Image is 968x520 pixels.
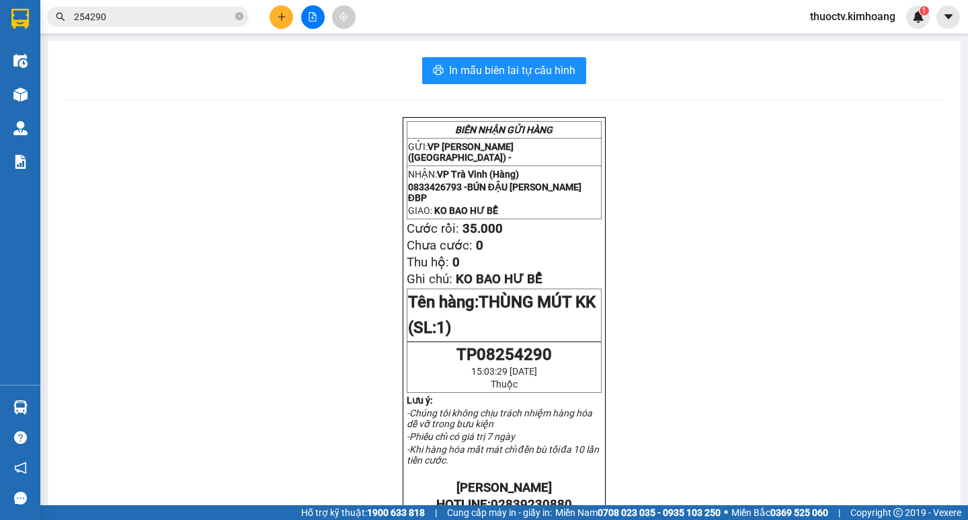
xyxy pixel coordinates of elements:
span: Miền Bắc [731,505,828,520]
span: Thu hộ: [407,255,449,270]
em: -Chúng tôi không chịu trách nhiệm hàng hóa dễ vỡ trong bưu kiện [407,408,592,429]
strong: 0369 525 060 [770,507,828,518]
p: NHẬN: [408,169,600,180]
span: aim [339,12,348,22]
span: 02839230880 [491,497,572,512]
span: 1 [922,6,926,15]
p: GỬI: [408,141,600,163]
img: logo-vxr [11,9,29,29]
strong: 1900 633 818 [367,507,425,518]
span: Tên hàng: [408,293,596,337]
span: close-circle [235,12,243,20]
span: THÙNG MÚT KK (SL: [408,293,596,337]
span: caret-down [942,11,955,23]
span: file-add [308,12,317,22]
span: VP [PERSON_NAME] ([GEOGRAPHIC_DATA]) - [408,141,514,163]
img: warehouse-icon [13,400,28,414]
span: printer [433,65,444,77]
span: copyright [893,508,903,517]
span: | [838,505,840,520]
p: GỬI: [5,26,196,52]
span: 1) [436,318,451,337]
button: caret-down [936,5,960,29]
button: file-add [301,5,325,29]
span: KO BAO HƯ BỂ [35,100,108,113]
span: plus [277,12,286,22]
span: thuoctv.kimhoang [799,8,906,25]
img: solution-icon [13,155,28,169]
img: warehouse-icon [13,54,28,68]
span: Miền Nam [555,505,721,520]
span: notification [14,461,27,474]
img: warehouse-icon [13,87,28,102]
span: VP [PERSON_NAME] ([GEOGRAPHIC_DATA]) - [5,26,125,52]
button: plus [270,5,293,29]
em: -Khi hàng hóa mất mát chỉ đền bù tối đa 10 lần tiền cước. [407,444,600,466]
p: NHẬN: [5,58,196,71]
span: Cước rồi: [407,221,459,236]
span: Chưa cước: [407,238,473,253]
strong: BIÊN NHẬN GỬI HÀNG [45,7,156,20]
span: VP Trà Vinh (Hàng) [437,169,519,180]
span: GIAO: [408,205,498,216]
span: question-circle [14,431,27,444]
span: Cung cấp máy in - giấy in: [447,505,552,520]
span: BÚN ĐẬU [PERSON_NAME] ĐBP [5,73,118,98]
span: VP Trà Vinh (Hàng) [38,58,130,71]
span: KO BAO HƯ BỂ [456,272,542,287]
span: 0833426793 - [408,182,581,203]
span: In mẫu biên lai tự cấu hình [449,62,575,79]
span: 0833426793 - [5,73,118,98]
em: -Phiếu chỉ có giá trị 7 ngày [407,431,515,442]
span: message [14,492,27,505]
strong: 0708 023 035 - 0935 103 250 [598,507,721,518]
strong: HOTLINE: [436,497,572,512]
strong: [PERSON_NAME] [456,480,552,495]
span: 0 [476,238,483,253]
span: | [435,505,437,520]
input: Tìm tên, số ĐT hoặc mã đơn [74,9,233,24]
span: 15:03:29 [DATE] [471,366,537,377]
span: ⚪️ [724,510,728,515]
img: warehouse-icon [13,121,28,135]
strong: BIÊN NHẬN GỬI HÀNG [455,124,553,135]
button: aim [332,5,356,29]
span: KO BAO HƯ BỂ [434,205,498,216]
span: BÚN ĐẬU [PERSON_NAME] ĐBP [408,182,581,203]
span: GIAO: [5,100,108,113]
span: TP08254290 [456,345,552,364]
span: 35.000 [462,221,503,236]
sup: 1 [920,6,929,15]
strong: Lưu ý: [407,395,433,406]
span: search [56,12,65,22]
span: Ghi chú: [407,272,452,287]
span: 0 [452,255,460,270]
span: Hỗ trợ kỹ thuật: [301,505,425,520]
span: close-circle [235,11,243,24]
span: Thuộc [491,379,518,389]
button: printerIn mẫu biên lai tự cấu hình [422,57,586,84]
img: icon-new-feature [912,11,924,23]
